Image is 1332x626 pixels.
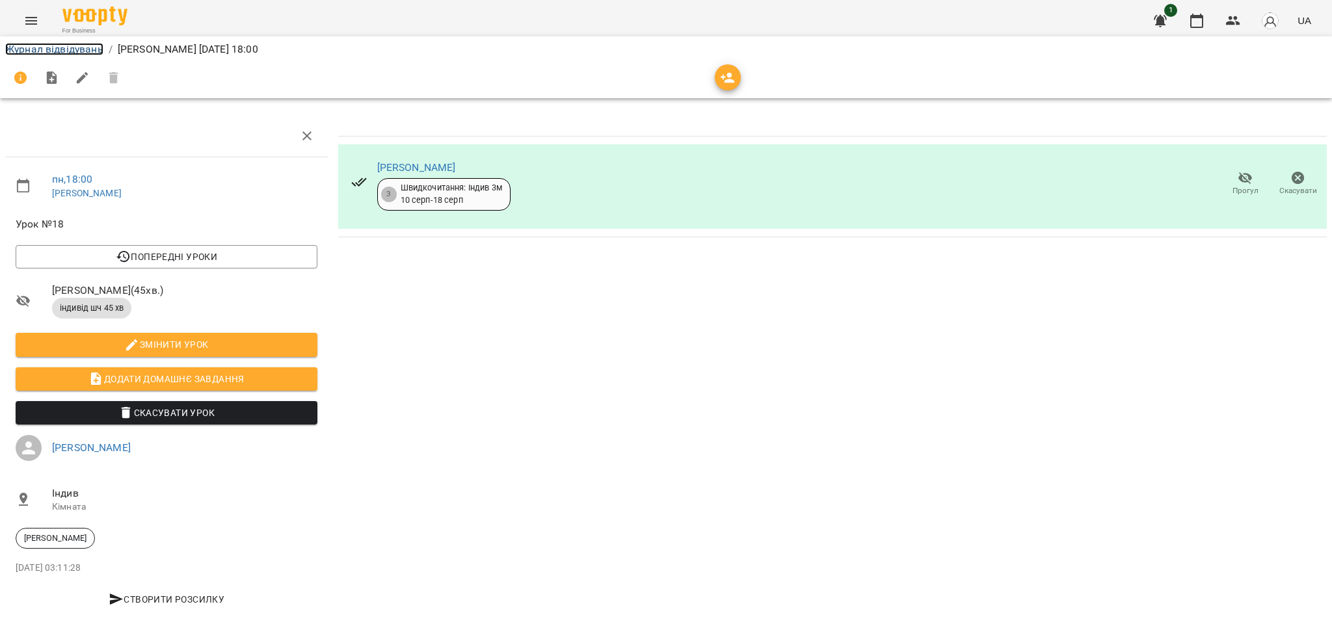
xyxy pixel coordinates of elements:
span: Скасувати [1279,185,1317,196]
button: Змінити урок [16,333,317,356]
li: / [109,42,113,57]
button: UA [1292,8,1316,33]
p: [PERSON_NAME] [DATE] 18:00 [118,42,258,57]
button: Попередні уроки [16,245,317,268]
img: avatar_s.png [1261,12,1279,30]
button: Скасувати [1272,166,1324,202]
span: [PERSON_NAME] ( 45 хв. ) [52,283,317,298]
button: Створити розсилку [16,588,317,611]
a: пн , 18:00 [52,173,92,185]
a: [PERSON_NAME] [377,161,456,174]
nav: breadcrumb [5,42,1327,57]
span: Змінити урок [26,337,307,352]
button: Прогул [1219,166,1272,202]
p: [DATE] 03:11:28 [16,562,317,575]
span: Створити розсилку [21,592,312,607]
p: Кімната [52,501,317,514]
span: 1 [1164,4,1177,17]
span: Скасувати Урок [26,405,307,421]
span: Прогул [1232,185,1259,196]
div: [PERSON_NAME] [16,528,95,549]
span: Додати домашнє завдання [26,371,307,387]
span: For Business [62,27,127,35]
button: Скасувати Урок [16,401,317,424]
a: [PERSON_NAME] [52,441,131,454]
div: Швидкочитання: Індив 3м 10 серп - 18 серп [401,182,502,206]
img: Voopty Logo [62,7,127,25]
span: Урок №18 [16,216,317,232]
a: Журнал відвідувань [5,43,103,55]
button: Додати домашнє завдання [16,367,317,391]
span: UA [1298,14,1311,27]
button: Menu [16,5,47,36]
a: [PERSON_NAME] [52,188,122,198]
span: [PERSON_NAME] [16,532,94,544]
div: 3 [381,187,397,202]
span: Індив [52,486,317,501]
span: Попередні уроки [26,249,307,265]
span: індивід шч 45 хв [52,302,131,314]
